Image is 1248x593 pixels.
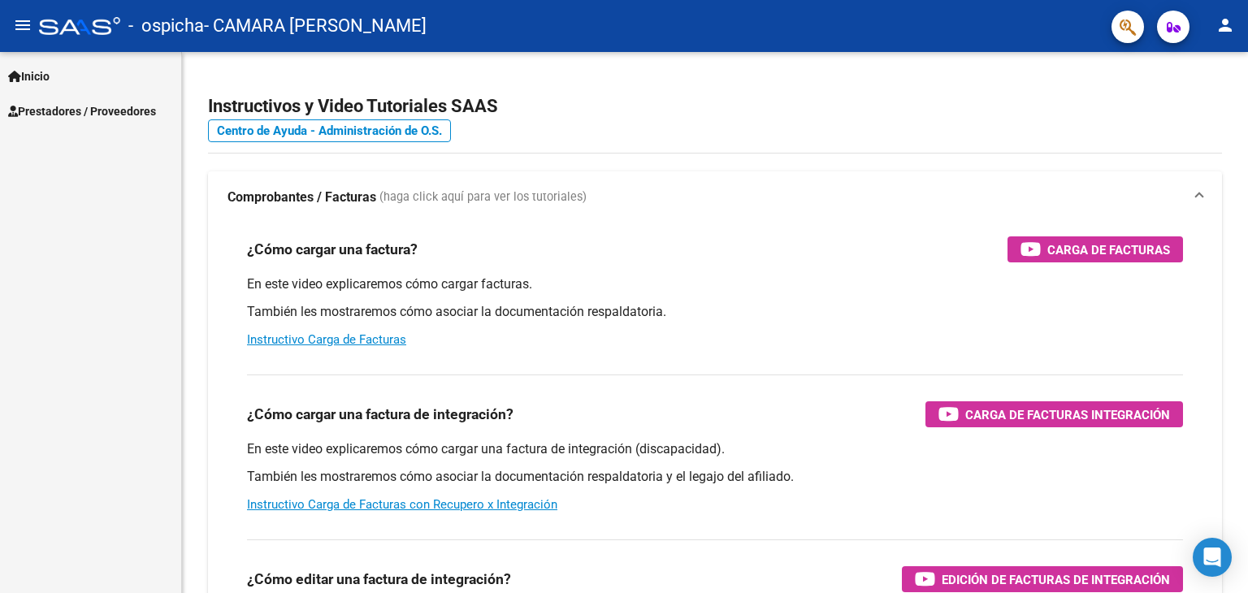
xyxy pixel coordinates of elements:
[965,405,1170,425] span: Carga de Facturas Integración
[1193,538,1232,577] div: Open Intercom Messenger
[942,569,1170,590] span: Edición de Facturas de integración
[247,468,1183,486] p: También les mostraremos cómo asociar la documentación respaldatoria y el legajo del afiliado.
[208,119,451,142] a: Centro de Ayuda - Administración de O.S.
[1215,15,1235,35] mat-icon: person
[13,15,32,35] mat-icon: menu
[8,102,156,120] span: Prestadores / Proveedores
[1047,240,1170,260] span: Carga de Facturas
[8,67,50,85] span: Inicio
[247,303,1183,321] p: También les mostraremos cómo asociar la documentación respaldatoria.
[247,403,513,426] h3: ¿Cómo cargar una factura de integración?
[247,332,406,347] a: Instructivo Carga de Facturas
[247,497,557,512] a: Instructivo Carga de Facturas con Recupero x Integración
[247,440,1183,458] p: En este video explicaremos cómo cargar una factura de integración (discapacidad).
[247,275,1183,293] p: En este video explicaremos cómo cargar facturas.
[128,8,204,44] span: - ospicha
[227,188,376,206] strong: Comprobantes / Facturas
[204,8,427,44] span: - CAMARA [PERSON_NAME]
[379,188,587,206] span: (haga click aquí para ver los tutoriales)
[208,171,1222,223] mat-expansion-panel-header: Comprobantes / Facturas (haga click aquí para ver los tutoriales)
[1007,236,1183,262] button: Carga de Facturas
[902,566,1183,592] button: Edición de Facturas de integración
[208,91,1222,122] h2: Instructivos y Video Tutoriales SAAS
[247,568,511,591] h3: ¿Cómo editar una factura de integración?
[247,238,418,261] h3: ¿Cómo cargar una factura?
[925,401,1183,427] button: Carga de Facturas Integración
